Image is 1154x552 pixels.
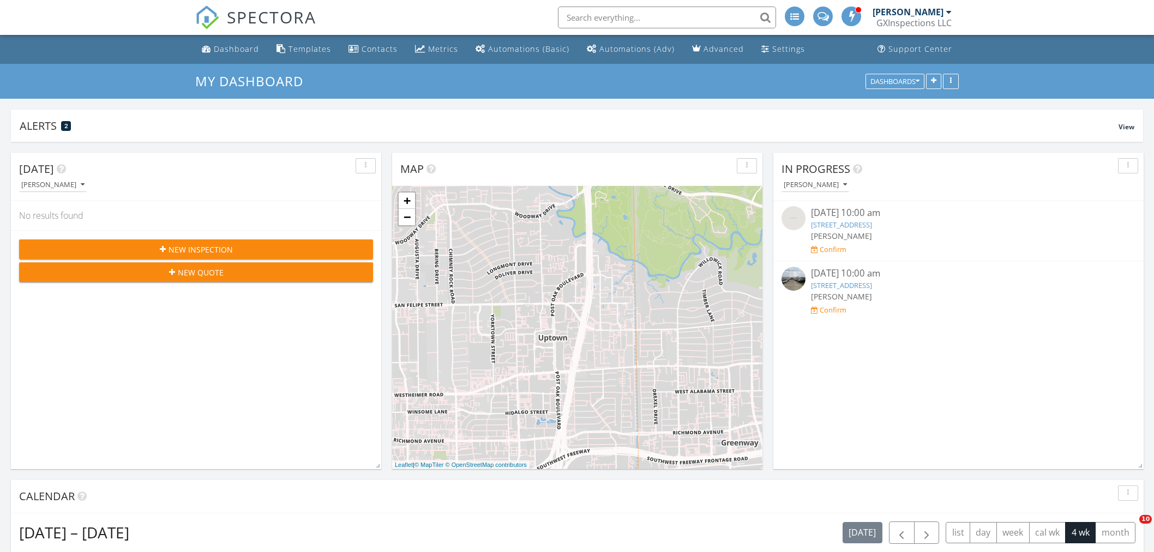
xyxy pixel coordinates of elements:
[811,220,872,230] a: [STREET_ADDRESS]
[1095,522,1135,543] button: month
[811,291,872,302] span: [PERSON_NAME]
[178,267,224,278] span: New Quote
[843,522,882,543] button: [DATE]
[811,267,1106,280] div: [DATE] 10:00 am
[704,44,744,54] div: Advanced
[471,39,574,59] a: Automations (Basic)
[873,7,943,17] div: [PERSON_NAME]
[19,178,87,193] button: [PERSON_NAME]
[784,181,847,189] div: [PERSON_NAME]
[169,244,233,255] span: New Inspection
[399,209,415,225] a: Zoom out
[914,521,940,544] button: Next
[782,206,806,230] img: streetview
[21,181,85,189] div: [PERSON_NAME]
[970,522,997,543] button: day
[772,44,805,54] div: Settings
[946,522,970,543] button: list
[865,74,924,89] button: Dashboards
[558,7,776,28] input: Search everything...
[820,305,846,314] div: Confirm
[873,39,957,59] a: Support Center
[392,460,530,470] div: |
[227,5,316,28] span: SPECTORA
[19,262,373,282] button: New Quote
[19,521,129,543] h2: [DATE] – [DATE]
[428,44,458,54] div: Metrics
[446,461,527,468] a: © OpenStreetMap contributors
[272,39,335,59] a: Templates
[19,239,373,259] button: New Inspection
[688,39,748,59] a: Advanced
[811,206,1106,220] div: [DATE] 10:00 am
[197,39,263,59] a: Dashboard
[811,280,872,290] a: [STREET_ADDRESS]
[876,17,952,28] div: GXInspections LLC
[195,72,312,90] a: My Dashboard
[488,44,569,54] div: Automations (Basic)
[782,178,849,193] button: [PERSON_NAME]
[757,39,809,59] a: Settings
[400,161,424,176] span: Map
[414,461,444,468] a: © MapTiler
[782,161,850,176] span: In Progress
[288,44,331,54] div: Templates
[20,118,1119,133] div: Alerts
[889,521,915,544] button: Previous
[11,201,381,230] div: No results found
[19,161,54,176] span: [DATE]
[395,461,413,468] a: Leaflet
[1139,515,1152,524] span: 10
[214,44,259,54] div: Dashboard
[870,77,919,85] div: Dashboards
[411,39,462,59] a: Metrics
[1119,122,1134,131] span: View
[888,44,952,54] div: Support Center
[782,206,1135,255] a: [DATE] 10:00 am [STREET_ADDRESS] [PERSON_NAME] Confirm
[811,244,846,255] a: Confirm
[820,245,846,254] div: Confirm
[811,305,846,315] a: Confirm
[362,44,398,54] div: Contacts
[782,267,806,291] img: streetview
[344,39,402,59] a: Contacts
[19,489,75,503] span: Calendar
[582,39,679,59] a: Automations (Advanced)
[195,15,316,38] a: SPECTORA
[195,5,219,29] img: The Best Home Inspection Software - Spectora
[599,44,675,54] div: Automations (Adv)
[996,522,1030,543] button: week
[782,267,1135,315] a: [DATE] 10:00 am [STREET_ADDRESS] [PERSON_NAME] Confirm
[1029,522,1066,543] button: cal wk
[1065,522,1096,543] button: 4 wk
[1117,515,1143,541] iframe: Intercom live chat
[811,231,872,241] span: [PERSON_NAME]
[399,193,415,209] a: Zoom in
[64,122,68,130] span: 2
